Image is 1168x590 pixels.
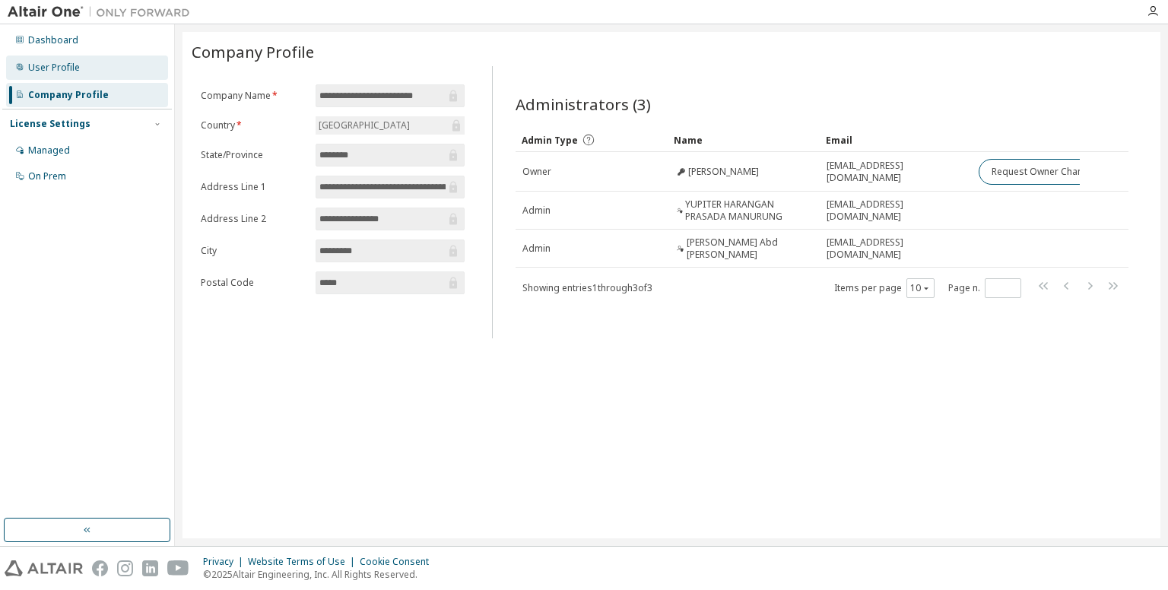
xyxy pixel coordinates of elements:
[522,205,551,217] span: Admin
[827,236,965,261] span: [EMAIL_ADDRESS][DOMAIN_NAME]
[201,149,306,161] label: State/Province
[28,62,80,74] div: User Profile
[28,34,78,46] div: Dashboard
[201,277,306,289] label: Postal Code
[248,556,360,568] div: Website Terms of Use
[687,236,814,261] span: [PERSON_NAME] Abd [PERSON_NAME]
[201,181,306,193] label: Address Line 1
[979,159,1107,185] button: Request Owner Change
[360,556,438,568] div: Cookie Consent
[948,278,1021,298] span: Page n.
[28,170,66,182] div: On Prem
[201,90,306,102] label: Company Name
[192,41,314,62] span: Company Profile
[201,245,306,257] label: City
[203,556,248,568] div: Privacy
[522,166,551,178] span: Owner
[688,166,759,178] span: [PERSON_NAME]
[685,198,813,223] span: YUPITER HARANGAN PRASADA MANURUNG
[142,560,158,576] img: linkedin.svg
[827,160,965,184] span: [EMAIL_ADDRESS][DOMAIN_NAME]
[201,213,306,225] label: Address Line 2
[516,94,651,115] span: Administrators (3)
[5,560,83,576] img: altair_logo.svg
[316,116,465,135] div: [GEOGRAPHIC_DATA]
[8,5,198,20] img: Altair One
[92,560,108,576] img: facebook.svg
[203,568,438,581] p: © 2025 Altair Engineering, Inc. All Rights Reserved.
[826,128,966,152] div: Email
[827,198,965,223] span: [EMAIL_ADDRESS][DOMAIN_NAME]
[674,128,814,152] div: Name
[28,89,109,101] div: Company Profile
[522,134,578,147] span: Admin Type
[316,117,412,134] div: [GEOGRAPHIC_DATA]
[10,118,90,130] div: License Settings
[117,560,133,576] img: instagram.svg
[167,560,189,576] img: youtube.svg
[522,281,652,294] span: Showing entries 1 through 3 of 3
[834,278,935,298] span: Items per page
[28,144,70,157] div: Managed
[522,243,551,255] span: Admin
[201,119,306,132] label: Country
[910,282,931,294] button: 10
